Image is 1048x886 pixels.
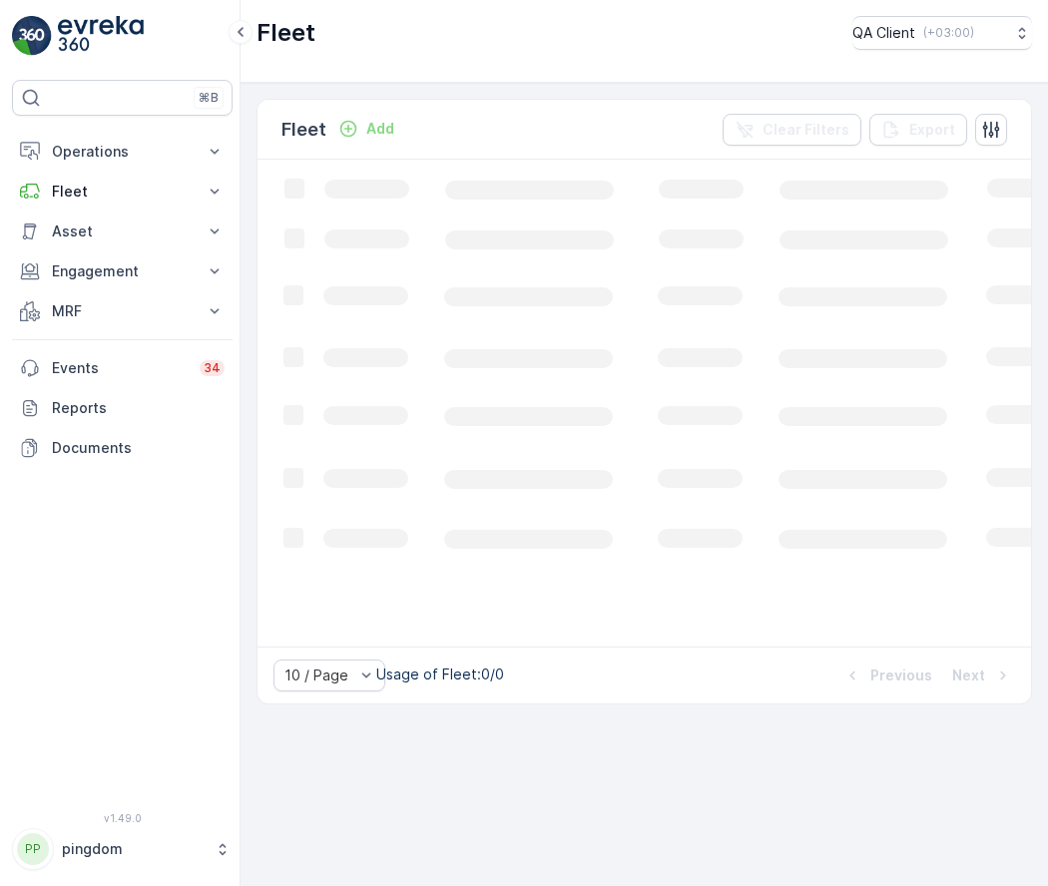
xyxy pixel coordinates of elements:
[12,16,52,56] img: logo
[12,428,233,468] a: Documents
[12,132,233,172] button: Operations
[852,23,915,43] p: QA Client
[12,212,233,251] button: Asset
[840,664,934,687] button: Previous
[281,116,326,144] p: Fleet
[723,114,861,146] button: Clear Filters
[909,120,955,140] p: Export
[12,172,233,212] button: Fleet
[12,251,233,291] button: Engagement
[52,221,193,241] p: Asset
[12,812,233,824] span: v 1.49.0
[12,828,233,870] button: PPpingdom
[12,348,233,388] a: Events34
[52,438,225,458] p: Documents
[366,119,394,139] p: Add
[952,665,985,685] p: Next
[870,665,932,685] p: Previous
[58,16,144,56] img: logo_light-DOdMpM7g.png
[52,142,193,162] p: Operations
[330,117,402,141] button: Add
[62,839,205,859] p: pingdom
[199,90,219,106] p: ⌘B
[17,833,49,865] div: PP
[52,182,193,202] p: Fleet
[52,358,188,378] p: Events
[923,25,974,41] p: ( +03:00 )
[950,664,1015,687] button: Next
[763,120,849,140] p: Clear Filters
[204,360,221,376] p: 34
[376,664,504,684] p: Usage of Fleet : 0/0
[12,291,233,331] button: MRF
[52,398,225,418] p: Reports
[52,301,193,321] p: MRF
[852,16,1032,50] button: QA Client(+03:00)
[869,114,967,146] button: Export
[52,261,193,281] p: Engagement
[12,388,233,428] a: Reports
[257,17,315,49] p: Fleet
